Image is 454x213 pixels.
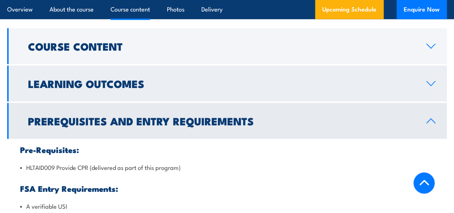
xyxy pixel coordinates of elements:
[7,28,447,64] a: Course Content
[20,184,434,193] h3: FSA Entry Requirements:
[20,145,434,154] h3: Pre-Requisites:
[28,41,415,51] h2: Course Content
[20,163,434,171] li: HLTAID009 Provide CPR (delivered as part of this program)
[20,202,434,210] li: A verifiable USI
[7,66,447,102] a: Learning Outcomes
[7,103,447,139] a: Prerequisites and Entry Requirements
[28,116,415,125] h2: Prerequisites and Entry Requirements
[28,79,415,88] h2: Learning Outcomes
